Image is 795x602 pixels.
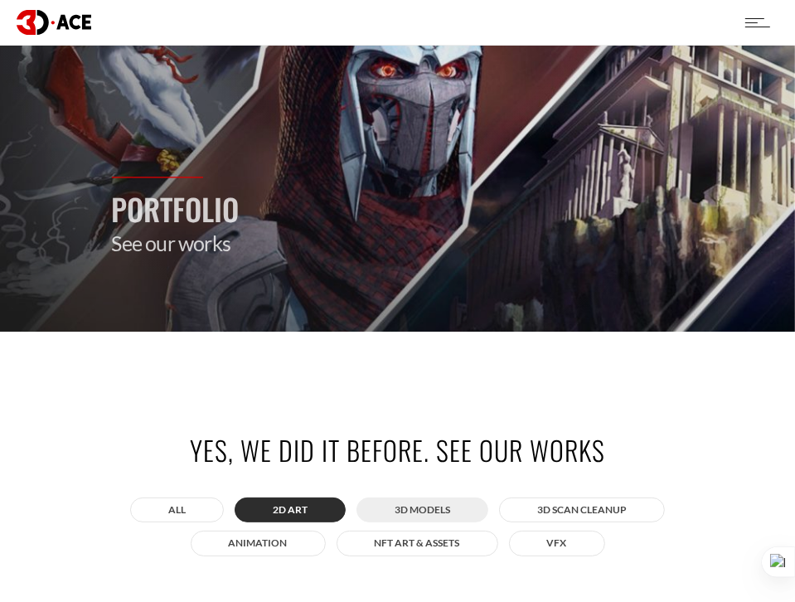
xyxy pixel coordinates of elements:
button: 3D MODELS [356,498,488,522]
button: VFX [509,531,605,556]
button: 2D ART [235,498,346,522]
img: logo dark [17,10,91,34]
h1: Portfolio [112,187,684,231]
p: See our works [112,231,684,255]
button: All [130,498,224,522]
h2: Yes, we did it before. See our works [112,431,684,468]
button: 3D Scan Cleanup [499,498,665,522]
button: ANIMATION [191,531,326,556]
button: NFT art & assets [337,531,498,556]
